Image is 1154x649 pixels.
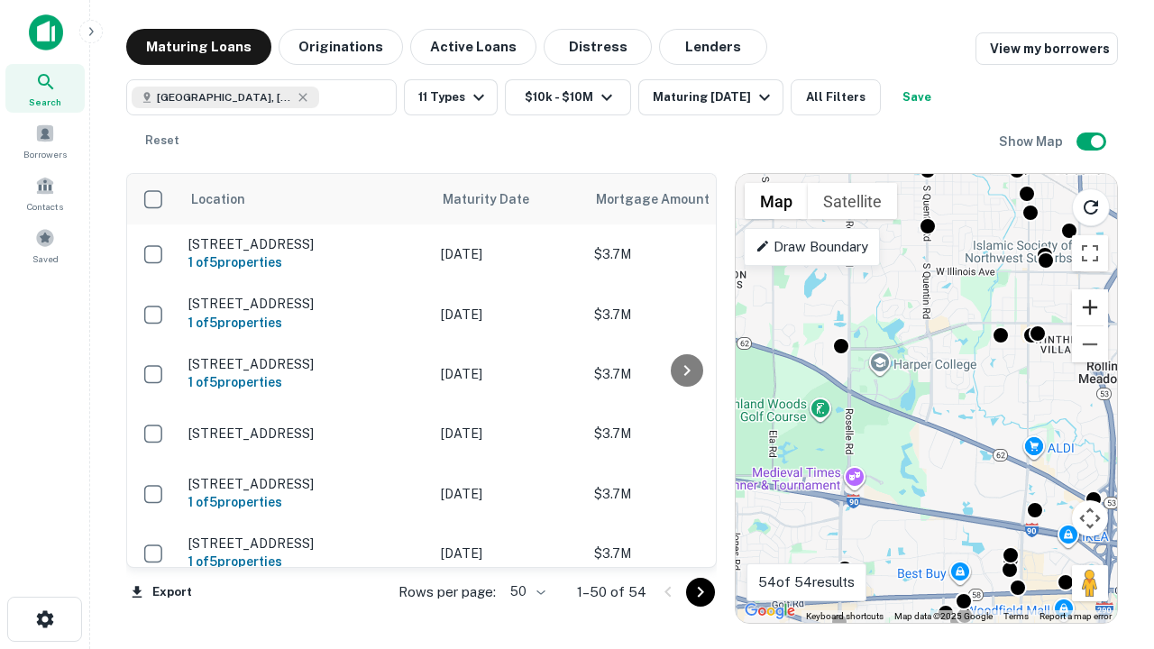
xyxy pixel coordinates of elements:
button: Maturing Loans [126,29,271,65]
p: $3.7M [594,484,774,504]
button: Export [126,579,197,606]
button: Distress [544,29,652,65]
h6: 1 of 5 properties [188,492,423,512]
a: Open this area in Google Maps (opens a new window) [740,599,800,623]
span: Maturity Date [443,188,553,210]
a: Search [5,64,85,113]
h6: 1 of 5 properties [188,372,423,392]
button: Show satellite imagery [808,183,897,219]
span: Contacts [27,199,63,214]
h6: 1 of 5 properties [188,252,423,272]
button: Zoom in [1072,289,1108,325]
button: All Filters [791,79,881,115]
button: Maturing [DATE] [638,79,783,115]
p: Rows per page: [398,581,496,603]
button: Map camera controls [1072,500,1108,536]
p: [DATE] [441,544,576,563]
p: [DATE] [441,244,576,264]
p: [STREET_ADDRESS] [188,425,423,442]
span: Saved [32,251,59,266]
span: Mortgage Amount [596,188,733,210]
a: Contacts [5,169,85,217]
p: [DATE] [441,484,576,504]
p: $3.7M [594,424,774,443]
th: Mortgage Amount [585,174,783,224]
p: [STREET_ADDRESS] [188,296,423,312]
th: Maturity Date [432,174,585,224]
p: $3.7M [594,364,774,384]
p: $3.7M [594,244,774,264]
button: Keyboard shortcuts [806,610,884,623]
button: Toggle fullscreen view [1072,235,1108,271]
div: 0 0 [736,174,1117,623]
h6: Show Map [999,132,1066,151]
div: 50 [503,579,548,605]
button: $10k - $10M [505,79,631,115]
p: 54 of 54 results [758,571,855,593]
p: [DATE] [441,424,576,443]
button: Go to next page [686,578,715,607]
th: Location [179,174,432,224]
button: Reset [133,123,191,159]
button: Active Loans [410,29,536,65]
span: Borrowers [23,147,67,161]
img: Google [740,599,800,623]
p: $3.7M [594,305,774,324]
p: Draw Boundary [756,236,868,258]
h6: 1 of 5 properties [188,552,423,571]
span: Search [29,95,61,109]
h6: 1 of 5 properties [188,313,423,333]
a: Saved [5,221,85,270]
p: 1–50 of 54 [577,581,646,603]
p: [STREET_ADDRESS] [188,476,423,492]
button: 11 Types [404,79,498,115]
p: [STREET_ADDRESS] [188,535,423,552]
p: [STREET_ADDRESS] [188,236,423,252]
div: Maturing [DATE] [653,87,775,108]
a: Report a map error [1040,611,1112,621]
span: Location [190,188,245,210]
span: Map data ©2025 Google [894,611,993,621]
img: capitalize-icon.png [29,14,63,50]
iframe: Chat Widget [1064,505,1154,591]
p: [DATE] [441,364,576,384]
a: Borrowers [5,116,85,165]
button: Reload search area [1072,188,1110,226]
span: [GEOGRAPHIC_DATA], [GEOGRAPHIC_DATA] [157,89,292,105]
button: Originations [279,29,403,65]
p: [STREET_ADDRESS] [188,356,423,372]
button: Show street map [745,183,808,219]
a: View my borrowers [975,32,1118,65]
p: $3.7M [594,544,774,563]
button: Lenders [659,29,767,65]
p: [DATE] [441,305,576,324]
a: Terms (opens in new tab) [1003,611,1029,621]
button: Save your search to get updates of matches that match your search criteria. [888,79,946,115]
button: Zoom out [1072,326,1108,362]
